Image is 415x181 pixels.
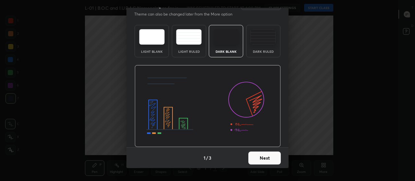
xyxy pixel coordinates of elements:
[250,50,276,53] div: Dark Ruled
[139,50,165,53] div: Light Blank
[134,11,239,17] p: Theme can also be changed later from the More option
[213,29,239,45] img: darkTheme.f0cc69e5.svg
[209,154,211,161] h4: 3
[176,29,202,45] img: lightRuledTheme.5fabf969.svg
[250,29,276,45] img: darkRuledTheme.de295e13.svg
[213,50,239,53] div: Dark Blank
[204,154,206,161] h4: 1
[135,65,281,147] img: darkThemeBanner.d06ce4a2.svg
[139,29,165,45] img: lightTheme.e5ed3b09.svg
[206,154,208,161] h4: /
[176,50,202,53] div: Light Ruled
[248,152,281,164] button: Next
